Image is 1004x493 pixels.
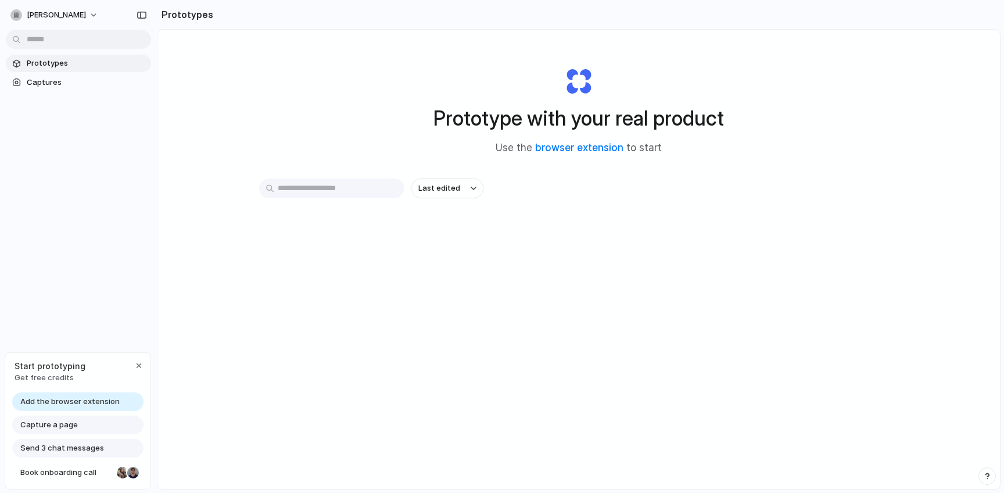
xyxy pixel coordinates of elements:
[116,466,130,480] div: Nicole Kubica
[418,183,460,194] span: Last edited
[15,372,85,384] span: Get free credits
[433,103,724,134] h1: Prototype with your real product
[496,141,662,156] span: Use the to start
[20,396,120,408] span: Add the browser extension
[535,142,623,153] a: browser extension
[20,442,104,454] span: Send 3 chat messages
[12,463,144,482] a: Book onboarding call
[157,8,213,22] h2: Prototypes
[27,58,146,69] span: Prototypes
[27,9,86,21] span: [PERSON_NAME]
[20,419,78,431] span: Capture a page
[15,360,85,372] span: Start prototyping
[6,74,151,91] a: Captures
[6,6,104,24] button: [PERSON_NAME]
[20,467,112,478] span: Book onboarding call
[126,466,140,480] div: Christian Iacullo
[411,178,483,198] button: Last edited
[6,55,151,72] a: Prototypes
[27,77,146,88] span: Captures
